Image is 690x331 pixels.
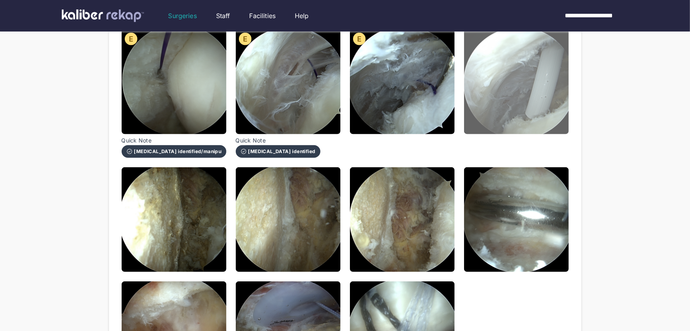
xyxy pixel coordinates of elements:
span: Quick Note [122,137,226,144]
img: check-circle-outline-white.611b8afe.svg [126,148,133,155]
img: evaluation-icon.135c065c.svg [353,33,366,45]
img: Hubbard_Brian_69114_ShoulderArthroscopy_2025-08-27-093007_Dr.LyndonGross__Still_014.jpg [236,30,340,134]
img: check-circle-outline-white.611b8afe.svg [240,148,247,155]
div: [MEDICAL_DATA] identified/manipulated [126,148,222,155]
img: evaluation-icon.135c065c.svg [125,33,137,45]
img: Hubbard_Brian_69114_ShoulderArthroscopy_2025-08-27-093007_Dr.LyndonGross__Still_020.jpg [464,167,569,272]
img: Hubbard_Brian_69114_ShoulderArthroscopy_2025-08-27-093007_Dr.LyndonGross__Still_015.jpg [350,30,455,134]
span: Quick Note [236,137,320,144]
a: Surgeries [168,11,197,20]
a: Facilities [250,11,276,20]
img: Hubbard_Brian_69114_ShoulderArthroscopy_2025-08-27-093007_Dr.LyndonGross__Still_016.jpg [464,30,569,134]
img: evaluation-icon.135c065c.svg [239,33,252,45]
img: Hubbard_Brian_69114_ShoulderArthroscopy_2025-08-27-093007_Dr.LyndonGross__Still_013.jpg [122,30,226,134]
img: kaliber labs logo [62,9,144,22]
div: [MEDICAL_DATA] identified [240,148,316,155]
a: Staff [216,11,230,20]
img: Hubbard_Brian_69114_ShoulderArthroscopy_2025-08-27-093007_Dr.LyndonGross__Still_019.jpg [350,167,455,272]
img: Hubbard_Brian_69114_ShoulderArthroscopy_2025-08-27-093007_Dr.LyndonGross__Still_017.jpg [122,167,226,272]
img: Hubbard_Brian_69114_ShoulderArthroscopy_2025-08-27-093007_Dr.LyndonGross__Still_018.jpg [236,167,340,272]
a: Help [295,11,309,20]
